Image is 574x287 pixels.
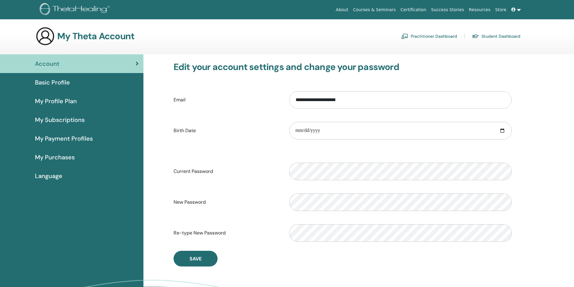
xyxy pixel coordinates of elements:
[169,196,285,208] label: New Password
[493,4,509,15] a: Store
[398,4,428,15] a: Certification
[401,33,408,39] img: chalkboard-teacher.svg
[35,97,77,106] span: My Profile Plan
[169,227,285,239] label: Re-type New Password
[35,171,62,180] span: Language
[190,256,202,262] span: Save
[429,4,466,15] a: Success Stories
[169,166,285,177] label: Current Password
[35,153,75,162] span: My Purchases
[472,34,479,39] img: graduation-cap.svg
[472,31,520,41] a: Student Dashboard
[351,4,398,15] a: Courses & Seminars
[174,251,218,266] button: Save
[401,31,457,41] a: Practitioner Dashboard
[40,3,112,17] img: logo.png
[169,94,285,106] label: Email
[174,62,512,72] h3: Edit your account settings and change your password
[36,27,55,46] img: generic-user-icon.jpg
[169,125,285,136] label: Birth Date
[35,134,93,143] span: My Payment Profiles
[333,4,350,15] a: About
[35,115,85,124] span: My Subscriptions
[466,4,493,15] a: Resources
[35,59,59,68] span: Account
[57,31,134,42] h3: My Theta Account
[35,78,70,87] span: Basic Profile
